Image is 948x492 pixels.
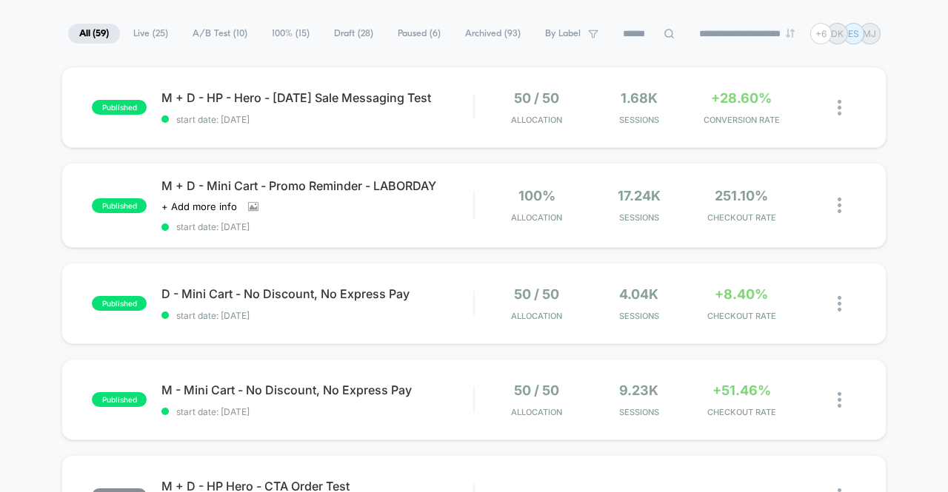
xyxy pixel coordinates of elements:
span: start date: [DATE] [161,406,473,417]
span: published [92,296,147,311]
span: CONVERSION RATE [694,115,789,125]
span: CHECKOUT RATE [694,212,789,223]
span: Paused ( 6 ) [387,24,452,44]
span: 1.68k [621,90,658,106]
span: 4.04k [619,286,658,302]
img: close [838,198,841,213]
span: start date: [DATE] [161,221,473,232]
p: DK [831,28,844,39]
span: 100% [518,188,555,203]
span: +51.46% [712,383,771,398]
span: All ( 59 ) [68,24,120,44]
span: Archived ( 93 ) [454,24,532,44]
span: +8.40% [715,286,768,302]
span: D - Mini Cart - No Discount, No Express Pay [161,286,473,301]
span: Sessions [592,311,687,321]
img: close [838,100,841,115]
span: published [92,392,147,407]
span: M - Mini Cart - No Discount, No Express Pay [161,383,473,397]
div: + 6 [810,23,832,44]
span: Allocation [511,311,562,321]
p: ES [848,28,859,39]
span: By Label [545,28,581,39]
span: 50 / 50 [514,383,559,398]
span: Allocation [511,212,562,223]
span: M + D - HP - Hero - [DATE] Sale Messaging Test [161,90,473,105]
img: close [838,392,841,408]
span: Sessions [592,212,687,223]
span: Allocation [511,407,562,417]
span: 251.10% [715,188,768,203]
span: start date: [DATE] [161,114,473,125]
span: 100% ( 15 ) [261,24,321,44]
span: 9.23k [619,383,658,398]
span: published [92,198,147,213]
span: +28.60% [711,90,772,106]
span: Sessions [592,407,687,417]
span: M + D - Mini Cart - Promo Reminder - LABORDAY [161,178,473,193]
span: A/B Test ( 10 ) [181,24,258,44]
p: MJ [863,28,876,39]
span: Live ( 25 ) [122,24,179,44]
span: 17.24k [618,188,661,203]
span: CHECKOUT RATE [694,311,789,321]
span: + Add more info [161,200,237,212]
span: CHECKOUT RATE [694,407,789,417]
span: 50 / 50 [514,286,559,302]
span: start date: [DATE] [161,310,473,321]
span: Draft ( 28 ) [323,24,384,44]
span: Allocation [511,115,562,125]
img: end [786,29,795,38]
img: close [838,296,841,311]
span: 50 / 50 [514,90,559,106]
span: Sessions [592,115,687,125]
span: published [92,100,147,115]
